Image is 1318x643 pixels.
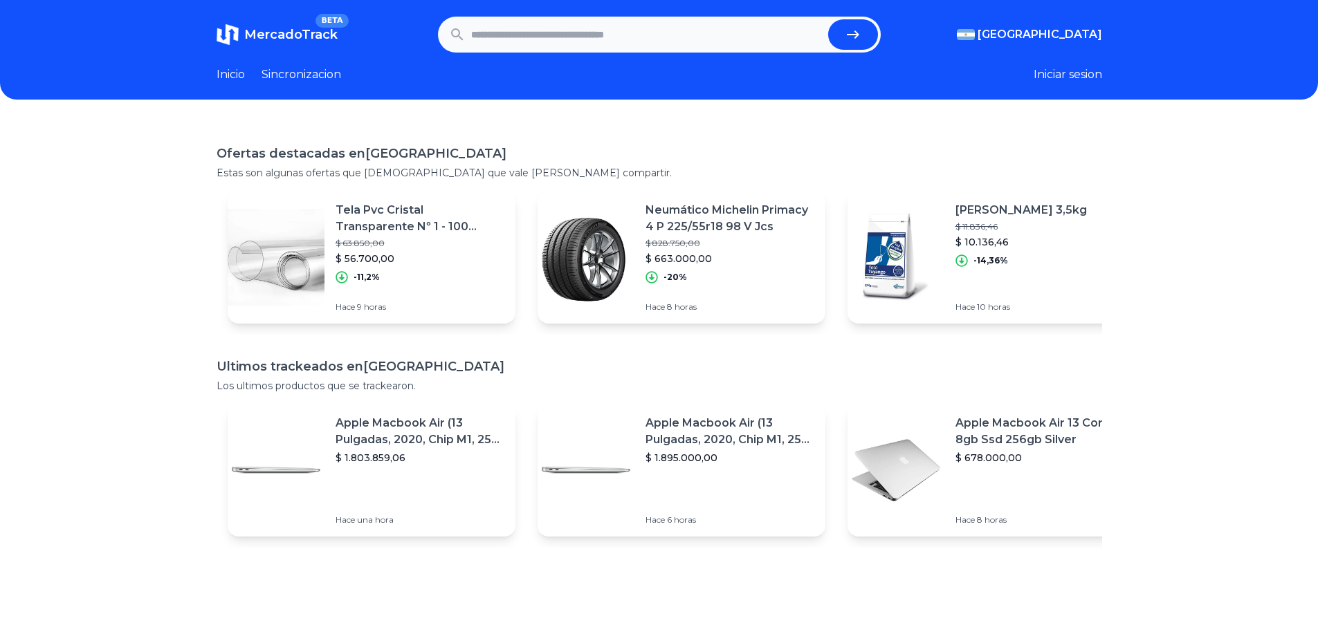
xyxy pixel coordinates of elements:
[955,415,1124,448] p: Apple Macbook Air 13 Core I5 8gb Ssd 256gb Silver
[217,144,1102,163] h1: Ofertas destacadas en [GEOGRAPHIC_DATA]
[336,202,504,235] p: Tela Pvc Cristal Transparente Nº 1 - 100 Micrones X25metros
[217,66,245,83] a: Inicio
[646,252,814,265] p: $ 663.000,00
[1034,66,1102,83] button: Iniciar sesion
[646,202,814,235] p: Neumático Michelin Primacy 4 P 225/55r18 98 V Jcs
[848,422,944,519] img: Featured image
[336,451,504,465] p: $ 1.803.859,06
[336,252,504,265] p: $ 56.700,00
[848,404,1135,537] a: Featured imageApple Macbook Air 13 Core I5 8gb Ssd 256gb Silver$ 678.000,00Hace 8 horas
[955,235,1087,249] p: $ 10.136,46
[848,209,944,306] img: Featured image
[957,26,1102,43] button: [GEOGRAPHIC_DATA]
[217,166,1102,180] p: Estas son algunas ofertas que [DEMOGRAPHIC_DATA] que vale [PERSON_NAME] compartir.
[217,357,1102,376] h1: Ultimos trackeados en [GEOGRAPHIC_DATA]
[646,238,814,249] p: $ 828.750,00
[217,24,338,46] a: MercadoTrackBETA
[354,272,380,283] p: -11,2%
[228,209,324,306] img: Featured image
[336,415,504,448] p: Apple Macbook Air (13 Pulgadas, 2020, Chip M1, 256 Gb De Ssd, 8 Gb De Ram) - Plata
[538,209,634,306] img: Featured image
[538,191,825,324] a: Featured imageNeumático Michelin Primacy 4 P 225/55r18 98 V Jcs$ 828.750,00$ 663.000,00-20%Hace 8...
[955,514,1124,525] p: Hace 8 horas
[262,66,341,83] a: Sincronizacion
[538,404,825,537] a: Featured imageApple Macbook Air (13 Pulgadas, 2020, Chip M1, 256 Gb De Ssd, 8 Gb De Ram) - Plata$...
[955,301,1087,313] p: Hace 10 horas
[646,301,814,313] p: Hace 8 horas
[538,422,634,519] img: Featured image
[957,29,975,40] img: Argentina
[315,14,348,28] span: BETA
[646,514,814,525] p: Hace 6 horas
[336,238,504,249] p: $ 63.850,00
[228,191,515,324] a: Featured imageTela Pvc Cristal Transparente Nº 1 - 100 Micrones X25metros$ 63.850,00$ 56.700,00-1...
[217,24,239,46] img: MercadoTrack
[978,26,1102,43] span: [GEOGRAPHIC_DATA]
[244,27,338,42] span: MercadoTrack
[663,272,687,283] p: -20%
[646,415,814,448] p: Apple Macbook Air (13 Pulgadas, 2020, Chip M1, 256 Gb De Ssd, 8 Gb De Ram) - Plata
[955,451,1124,465] p: $ 678.000,00
[973,255,1008,266] p: -14,36%
[228,422,324,519] img: Featured image
[336,301,504,313] p: Hace 9 horas
[646,451,814,465] p: $ 1.895.000,00
[336,514,504,525] p: Hace una hora
[217,379,1102,393] p: Los ultimos productos que se trackearon.
[955,202,1087,218] p: [PERSON_NAME] 3,5kg
[848,191,1135,324] a: Featured image[PERSON_NAME] 3,5kg$ 11.836,46$ 10.136,46-14,36%Hace 10 horas
[228,404,515,537] a: Featured imageApple Macbook Air (13 Pulgadas, 2020, Chip M1, 256 Gb De Ssd, 8 Gb De Ram) - Plata$...
[955,221,1087,232] p: $ 11.836,46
